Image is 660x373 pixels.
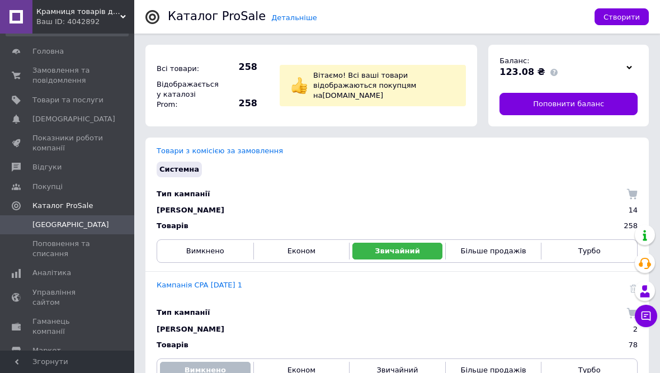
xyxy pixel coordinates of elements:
div: 2 [630,322,640,337]
span: Поповнення та списання [32,239,103,259]
span: Звичайний [375,247,420,255]
div: Всі товари: [154,61,215,77]
img: Комісія за замовлення [626,308,638,319]
img: Комісія за замовлення [626,188,638,200]
button: Звичайний [352,243,442,259]
span: [GEOGRAPHIC_DATA] [32,220,109,230]
button: Чат з покупцем [635,305,657,327]
button: Більше продажів [449,243,539,259]
span: Управління сайтом [32,287,103,308]
span: Більше продажів [460,247,526,255]
span: Крамниця товарів для тварин Tato Pes [36,7,120,17]
button: Створити [595,8,649,25]
span: 258 [218,97,257,110]
span: Економ [287,247,315,255]
div: Каталог ProSale [168,11,266,22]
span: Головна [32,46,64,56]
a: Видалити [630,284,638,292]
img: :+1: [291,77,308,94]
span: Системна [159,165,199,173]
span: Вимкнено [186,247,224,255]
a: Детальніше [271,13,317,22]
span: [DEMOGRAPHIC_DATA] [32,114,115,124]
span: Маркет [32,346,61,356]
a: Кампанія CPA [DATE] 1 [157,281,242,289]
span: Поповнити баланс [533,99,604,109]
span: Турбо [578,247,601,255]
span: [PERSON_NAME] [157,325,224,333]
span: Товарів [157,221,188,230]
div: Вітаємо! Всі ваші товари відображаються покупцям на [DOMAIN_NAME] [310,68,458,104]
span: 258 [218,61,257,73]
a: Поповнити баланс [499,93,638,115]
button: Вимкнено [160,243,251,259]
button: Економ [257,243,347,259]
div: 258 [621,218,640,234]
div: Ваш ID: 4042892 [36,17,134,27]
span: Відгуки [32,162,62,172]
span: Каталог ProSale [32,201,93,211]
div: 78 [625,337,640,353]
span: 123.08 ₴ [499,67,545,77]
span: Гаманець компанії [32,317,103,337]
span: Створити [604,13,640,21]
span: Тип кампанії [157,308,210,317]
span: Аналітика [32,268,71,278]
a: Товари з комісією за замовлення [157,147,283,155]
span: Баланс: [499,56,529,65]
div: 14 [625,202,640,218]
span: Товарів [157,341,188,349]
span: [PERSON_NAME] [157,206,224,214]
span: Товари та послуги [32,95,103,105]
span: Замовлення та повідомлення [32,65,103,86]
span: Тип кампанії [157,190,210,198]
span: Покупці [32,182,63,192]
span: Показники роботи компанії [32,133,103,153]
button: Турбо [544,243,634,259]
div: Відображається у каталозі Prom: [154,77,215,113]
